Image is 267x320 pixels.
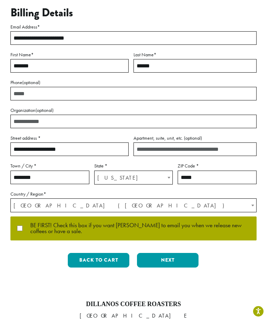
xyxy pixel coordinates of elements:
label: State [94,162,173,170]
label: Apartment, suite, unit, etc. [133,134,257,142]
span: United States (US) [11,199,256,212]
label: Street address [10,134,129,142]
span: (optional) [22,79,40,85]
span: BE FIRST! Check this box if you want [PERSON_NAME] to email you when we release new coffees or ha... [23,222,251,235]
label: First Name [10,50,129,59]
label: Email Address [10,23,257,31]
span: State [94,171,173,184]
span: (optional) [35,107,54,113]
label: ZIP Code [178,162,257,170]
label: Last Name [133,50,257,59]
span: (optional) [184,135,202,141]
button: Next [137,253,199,268]
span: Washington [95,171,173,184]
label: Organization [10,106,257,115]
label: Town / City [10,162,89,170]
h4: Dillanos Coffee Roasters [5,301,262,308]
button: Back to cart [68,253,129,268]
input: BE FIRST! Check this box if you want [PERSON_NAME] to email you when we release new coffees or ha... [16,225,23,231]
h3: Billing Details [10,6,257,19]
span: Country / Region [10,198,257,212]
